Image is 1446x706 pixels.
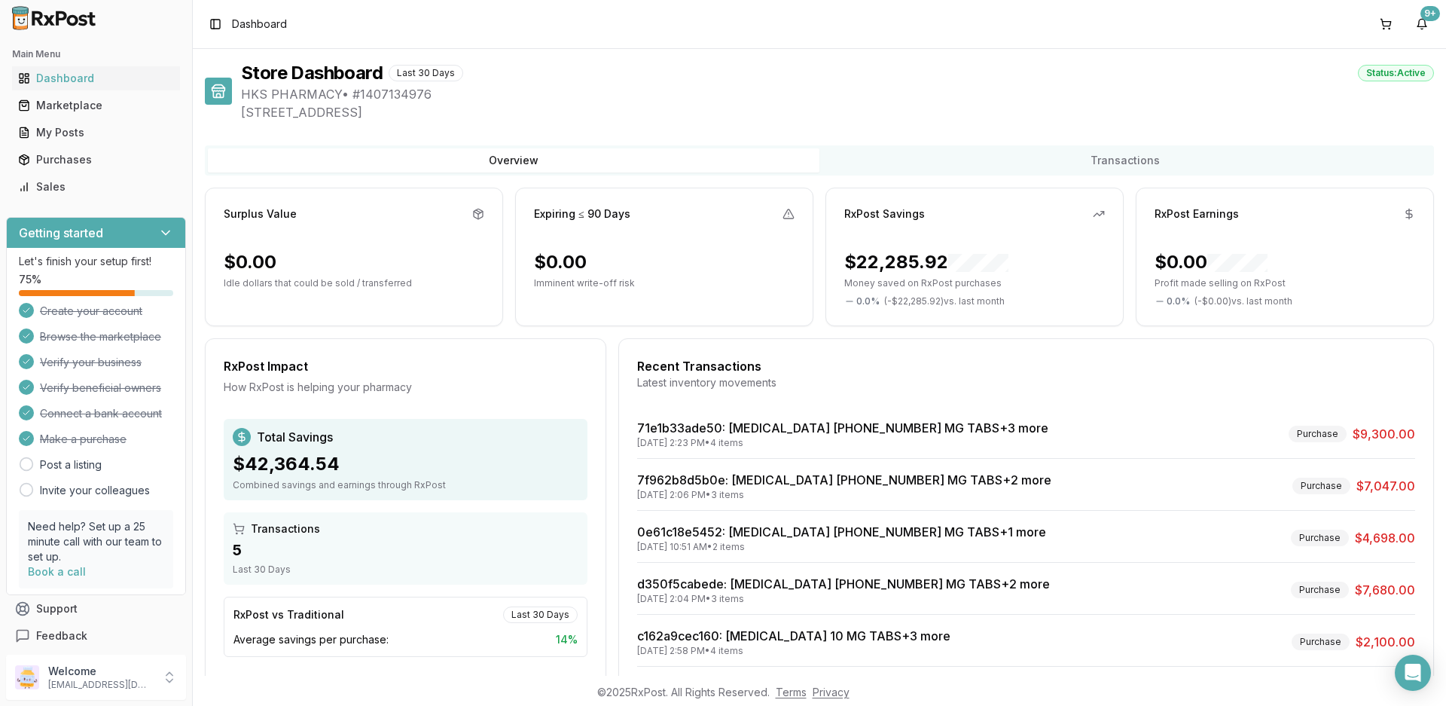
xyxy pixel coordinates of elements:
div: 5 [233,539,578,561]
div: Surplus Value [224,206,297,222]
div: Last 30 Days [233,564,578,576]
p: Money saved on RxPost purchases [844,277,1105,289]
div: Recent Transactions [637,357,1415,375]
div: Expiring ≤ 90 Days [534,206,630,222]
h1: Store Dashboard [241,61,383,85]
a: My Posts [12,119,180,146]
a: 0e61c18e5452: [MEDICAL_DATA] [PHONE_NUMBER] MG TABS+1 more [637,524,1046,539]
span: Verify beneficial owners [40,381,161,396]
span: Total Savings [257,428,333,446]
div: Purchase [1292,634,1350,650]
div: 9+ [1420,6,1440,21]
button: Transactions [819,148,1431,173]
a: Privacy [813,686,850,698]
span: 75 % [19,272,41,287]
a: Purchases [12,146,180,173]
div: RxPost Savings [844,206,925,222]
span: Make a purchase [40,432,127,447]
span: $2,100.00 [1356,633,1415,651]
a: Sales [12,173,180,200]
span: $7,047.00 [1356,477,1415,495]
p: Let's finish your setup first! [19,254,173,269]
div: RxPost vs Traditional [233,607,344,622]
span: ( - $22,285.92 ) vs. last month [884,295,1005,307]
button: My Posts [6,121,186,145]
button: Overview [208,148,819,173]
button: 9+ [1410,12,1434,36]
div: My Posts [18,125,174,140]
div: Combined savings and earnings through RxPost [233,479,578,491]
p: Need help? Set up a 25 minute call with our team to set up. [28,519,164,564]
button: Marketplace [6,93,186,118]
span: 0.0 % [856,295,880,307]
a: Post a listing [40,457,102,472]
button: Sales [6,175,186,199]
div: $22,285.92 [844,250,1008,274]
span: Feedback [36,628,87,643]
a: Terms [776,686,807,698]
span: Dashboard [232,17,287,32]
a: Book a call [28,565,86,578]
p: [EMAIL_ADDRESS][DOMAIN_NAME] [48,679,153,691]
p: Welcome [48,664,153,679]
div: [DATE] 2:23 PM • 4 items [637,437,1048,449]
span: HKS PHARMACY • # 1407134976 [241,85,1434,103]
span: Browse the marketplace [40,329,161,344]
div: $42,364.54 [233,452,578,476]
a: d350f5cabede: [MEDICAL_DATA] [PHONE_NUMBER] MG TABS+2 more [637,576,1050,591]
div: $0.00 [534,250,587,274]
div: $0.00 [1155,250,1268,274]
div: Marketplace [18,98,174,113]
div: Status: Active [1358,65,1434,81]
span: 14 % [556,632,578,647]
nav: breadcrumb [232,17,287,32]
div: Dashboard [18,71,174,86]
span: Verify your business [40,355,142,370]
div: Purchase [1291,530,1349,546]
div: [DATE] 2:04 PM • 3 items [637,593,1050,605]
div: Purchase [1292,478,1350,494]
div: [DATE] 10:51 AM • 2 items [637,541,1046,553]
div: $0.00 [224,250,276,274]
div: [DATE] 2:58 PM • 4 items [637,645,950,657]
span: Create your account [40,304,142,319]
div: Purchase [1291,582,1349,598]
span: 0.0 % [1167,295,1190,307]
img: RxPost Logo [6,6,102,30]
span: Average savings per purchase: [233,632,389,647]
button: Dashboard [6,66,186,90]
span: [STREET_ADDRESS] [241,103,1434,121]
h2: Main Menu [12,48,180,60]
p: Idle dollars that could be sold / transferred [224,277,484,289]
p: Imminent write-off risk [534,277,795,289]
div: Purchases [18,152,174,167]
a: 7f962b8d5b0e: [MEDICAL_DATA] [PHONE_NUMBER] MG TABS+2 more [637,472,1051,487]
div: How RxPost is helping your pharmacy [224,380,587,395]
a: Dashboard [12,65,180,92]
div: Latest inventory movements [637,375,1415,390]
div: RxPost Earnings [1155,206,1239,222]
span: Connect a bank account [40,406,162,421]
span: $7,680.00 [1355,581,1415,599]
button: Support [6,595,186,622]
button: Purchases [6,148,186,172]
img: User avatar [15,665,39,689]
div: Last 30 Days [503,607,578,623]
a: c162a9cec160: [MEDICAL_DATA] 10 MG TABS+3 more [637,628,950,643]
div: [DATE] 2:06 PM • 3 items [637,489,1051,501]
a: Marketplace [12,92,180,119]
span: Transactions [251,521,320,536]
span: ( - $0.00 ) vs. last month [1194,295,1292,307]
button: Feedback [6,622,186,649]
div: Sales [18,179,174,194]
div: RxPost Impact [224,357,587,375]
h3: Getting started [19,224,103,242]
span: $9,300.00 [1353,425,1415,443]
div: Open Intercom Messenger [1395,655,1431,691]
a: Invite your colleagues [40,483,150,498]
div: Purchase [1289,426,1347,442]
span: $4,698.00 [1355,529,1415,547]
div: Last 30 Days [389,65,463,81]
a: 71e1b33ade50: [MEDICAL_DATA] [PHONE_NUMBER] MG TABS+3 more [637,420,1048,436]
p: Profit made selling on RxPost [1155,277,1415,289]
